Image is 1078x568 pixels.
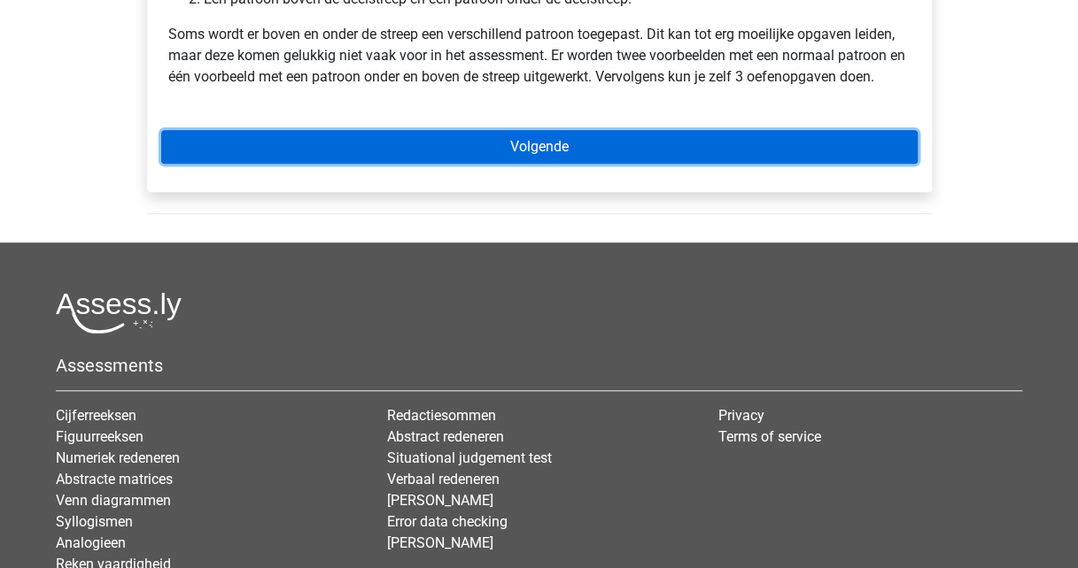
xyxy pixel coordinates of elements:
img: Assessly logo [56,292,182,334]
a: Verbaal redeneren [387,471,500,487]
p: Soms wordt er boven en onder de streep een verschillend patroon toegepast. Dit kan tot erg moeili... [168,24,911,88]
a: [PERSON_NAME] [387,534,493,551]
a: Situational judgement test [387,449,552,466]
a: Numeriek redeneren [56,449,180,466]
a: Privacy [717,407,764,424]
h5: Assessments [56,355,1022,376]
a: Abstract redeneren [387,428,504,445]
a: Syllogismen [56,513,133,530]
a: Redactiesommen [387,407,496,424]
a: [PERSON_NAME] [387,492,493,509]
a: Venn diagrammen [56,492,171,509]
a: Terms of service [717,428,820,445]
a: Error data checking [387,513,508,530]
a: Figuurreeksen [56,428,143,445]
a: Volgende [161,130,918,164]
a: Cijferreeksen [56,407,136,424]
a: Analogieen [56,534,126,551]
a: Abstracte matrices [56,471,173,487]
